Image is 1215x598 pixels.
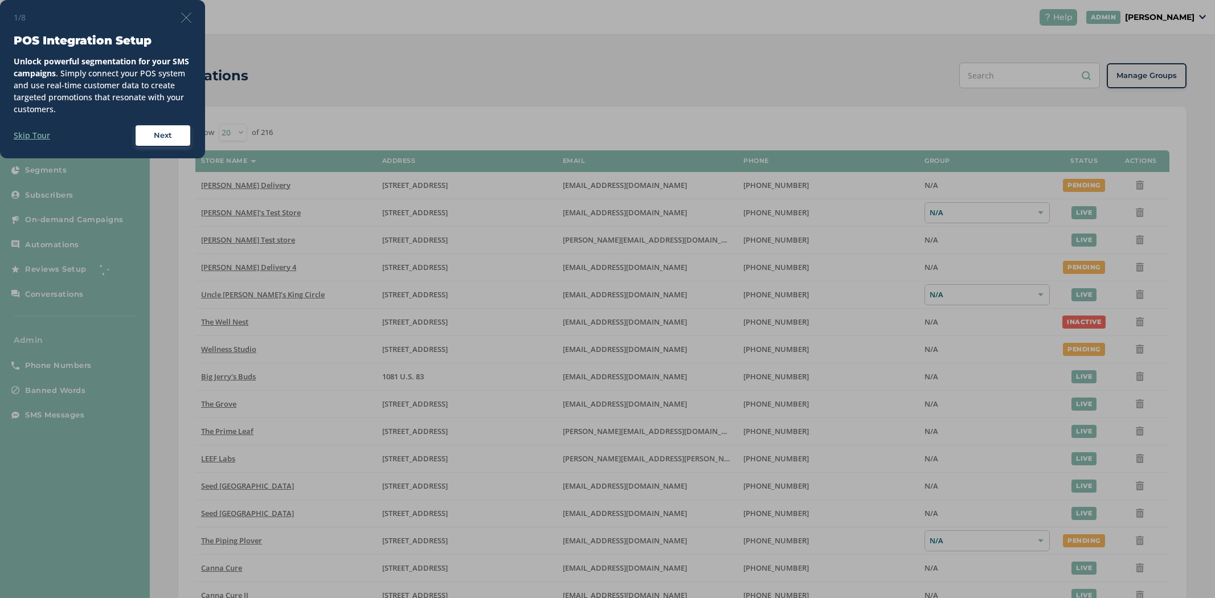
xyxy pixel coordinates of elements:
[14,129,50,141] label: Skip Tour
[154,130,172,141] span: Next
[14,32,191,48] h3: POS Integration Setup
[1158,543,1215,598] iframe: Chat Widget
[14,56,189,79] strong: Unlock powerful segmentation for your SMS campaigns
[14,55,191,115] div: . Simply connect your POS system and use real-time customer data to create targeted promotions th...
[134,124,191,147] button: Next
[14,11,26,23] span: 1/8
[181,13,191,23] img: icon-close-thin-accent-606ae9a3.svg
